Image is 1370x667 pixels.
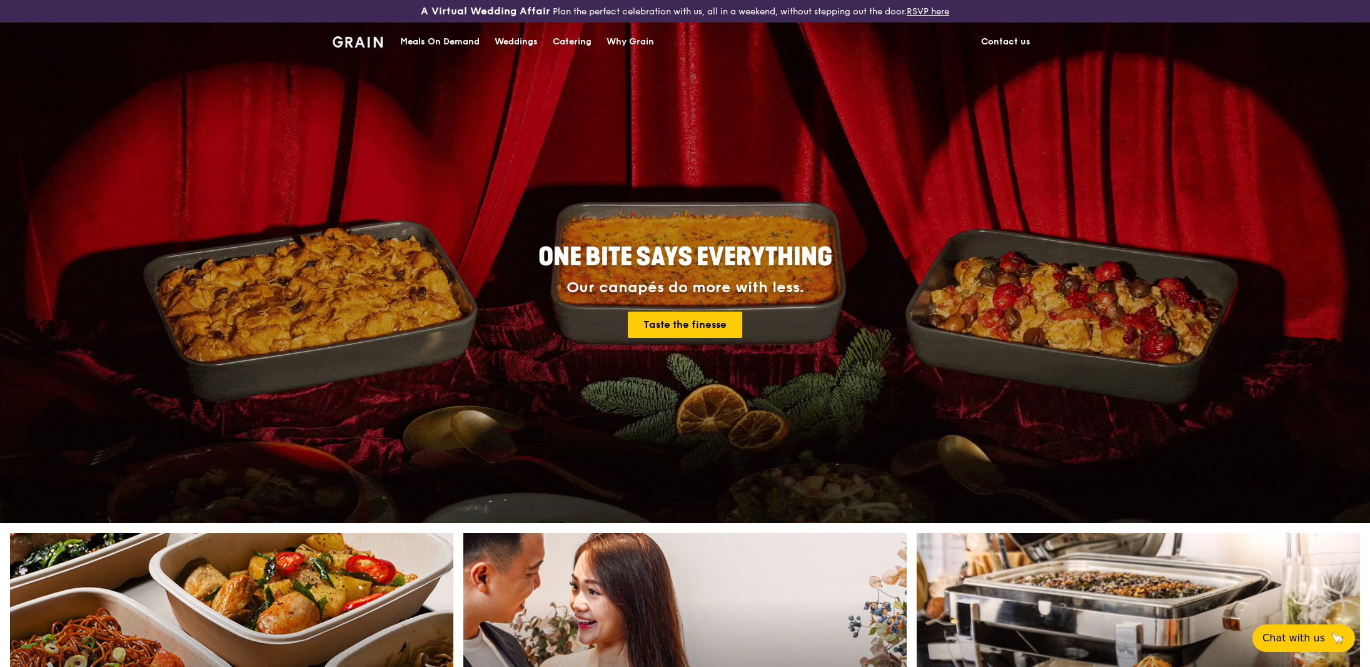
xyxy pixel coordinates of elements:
a: Catering [545,23,599,61]
div: Why Grain [607,23,654,61]
div: Weddings [495,23,538,61]
div: Plan the perfect celebration with us, all in a weekend, without stepping out the door. [325,5,1045,18]
a: GrainGrain [333,22,383,59]
span: ONE BITE SAYS EVERYTHING [538,242,832,272]
img: Grain [333,36,383,48]
a: Why Grain [599,23,662,61]
div: Our canapés do more with less. [460,279,910,297]
div: Meals On Demand [400,23,480,61]
a: RSVP here [907,6,949,17]
div: Catering [553,23,592,61]
span: 🦙 [1330,631,1345,646]
a: Weddings [487,23,545,61]
a: Taste the finesse [628,312,742,338]
h3: A Virtual Wedding Affair [421,5,550,18]
button: Chat with us🦙 [1252,624,1355,652]
span: Chat with us [1262,631,1325,646]
a: Contact us [974,23,1038,61]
